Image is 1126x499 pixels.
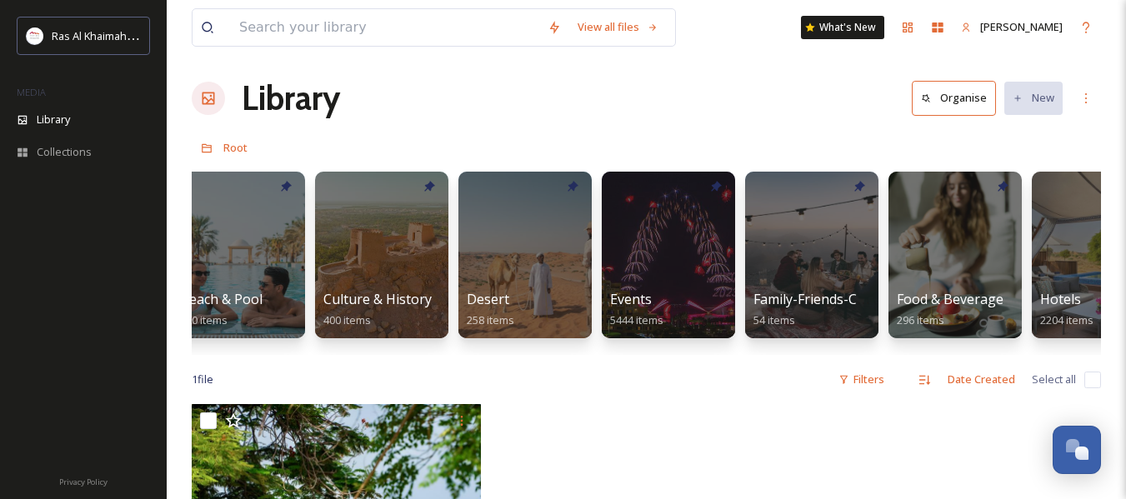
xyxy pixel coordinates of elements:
span: 54 items [753,312,795,327]
a: Culture & History400 items [323,292,432,327]
img: Logo_RAKTDA_RGB-01.png [27,27,43,44]
span: 296 items [897,312,944,327]
div: Filters [830,363,893,396]
div: Date Created [939,363,1023,396]
span: 1 file [192,372,213,387]
a: Desert258 items [467,292,514,327]
span: 690 items [180,312,228,327]
button: New [1004,82,1063,114]
button: Organise [912,81,996,115]
a: Hotels2204 items [1040,292,1093,327]
a: Food & Beverage296 items [897,292,1003,327]
span: Collections [37,144,92,160]
a: Organise [912,81,1004,115]
span: Culture & History [323,290,432,308]
button: Open Chat [1053,426,1101,474]
span: MEDIA [17,86,46,98]
span: Food & Beverage [897,290,1003,308]
a: Root [223,137,248,157]
span: Hotels [1040,290,1081,308]
a: View all files [569,11,667,43]
span: Ras Al Khaimah Tourism Development Authority [52,27,288,43]
a: Privacy Policy [59,471,108,491]
span: Library [37,112,70,127]
span: Privacy Policy [59,477,108,487]
span: Beach & Pool [180,290,263,308]
span: Events [610,290,652,308]
a: What's New [801,16,884,39]
a: Library [242,73,340,123]
input: Search your library [231,9,539,46]
a: Events5444 items [610,292,663,327]
span: Root [223,140,248,155]
a: Family-Friends-Couple-Solo54 items [753,292,925,327]
span: Desert [467,290,509,308]
a: [PERSON_NAME] [953,11,1071,43]
span: 400 items [323,312,371,327]
span: Select all [1032,372,1076,387]
span: [PERSON_NAME] [980,19,1063,34]
span: 258 items [467,312,514,327]
a: Beach & Pool690 items [180,292,263,327]
span: 5444 items [610,312,663,327]
span: Family-Friends-Couple-Solo [753,290,925,308]
span: 2204 items [1040,312,1093,327]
